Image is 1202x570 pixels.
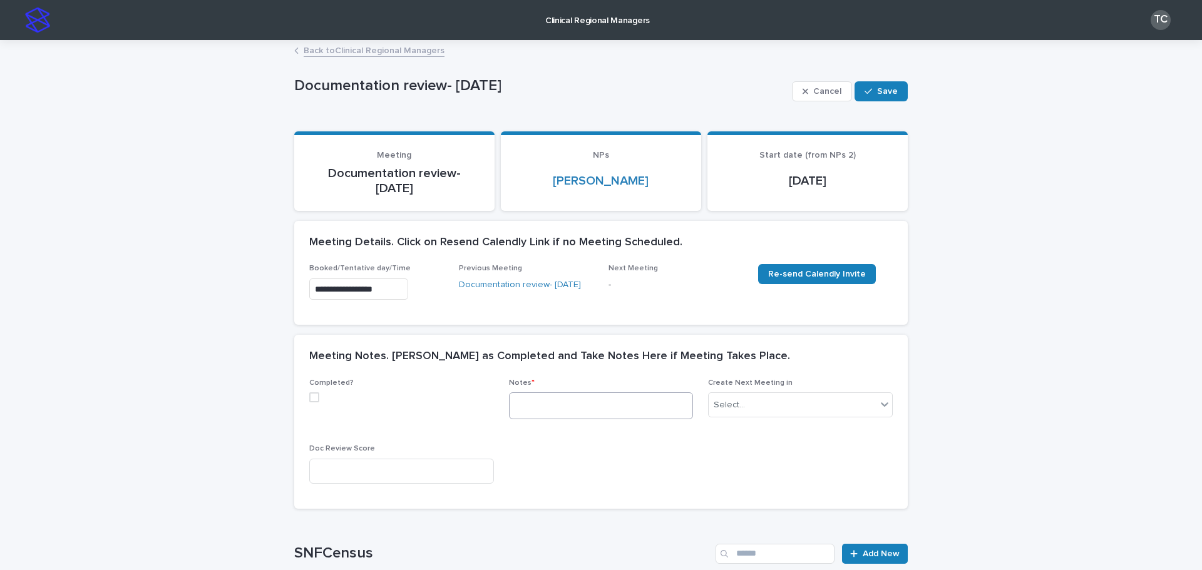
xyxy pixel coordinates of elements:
[459,278,581,292] a: Documentation review- [DATE]
[304,43,444,57] a: Back toClinical Regional Managers
[377,151,411,160] span: Meeting
[768,270,866,278] span: Re-send Calendly Invite
[714,399,745,412] div: Select...
[716,544,835,564] input: Search
[1151,10,1171,30] div: TC
[459,265,522,272] span: Previous Meeting
[509,379,535,387] span: Notes
[842,544,908,564] a: Add New
[309,265,411,272] span: Booked/Tentative day/Time
[877,87,898,96] span: Save
[294,77,787,95] p: Documentation review- [DATE]
[863,549,900,558] span: Add New
[25,8,50,33] img: stacker-logo-s-only.png
[309,445,375,452] span: Doc Review Score
[609,265,658,272] span: Next Meeting
[792,81,852,101] button: Cancel
[309,379,354,387] span: Completed?
[593,151,609,160] span: NPs
[758,264,876,284] a: Re-send Calendly Invite
[309,166,480,196] p: Documentation review- [DATE]
[813,87,841,96] span: Cancel
[759,151,856,160] span: Start date (from NPs 2)
[553,173,649,188] a: [PERSON_NAME]
[722,173,893,188] p: [DATE]
[309,350,790,364] h2: Meeting Notes. [PERSON_NAME] as Completed and Take Notes Here if Meeting Takes Place.
[609,278,743,292] p: -
[309,236,682,250] h2: Meeting Details. Click on Resend Calendly Link if no Meeting Scheduled.
[708,379,793,387] span: Create Next Meeting in
[855,81,908,101] button: Save
[294,544,711,562] h1: SNFCensus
